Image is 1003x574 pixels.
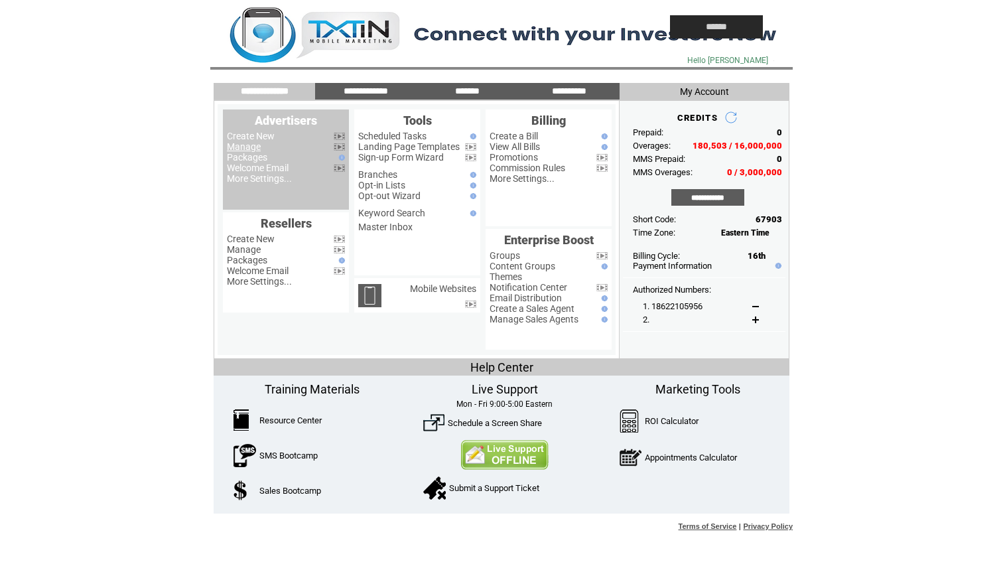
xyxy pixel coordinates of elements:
[334,267,345,275] img: video.png
[265,382,360,396] span: Training Materials
[633,228,675,238] span: Time Zone:
[777,154,782,164] span: 0
[334,133,345,140] img: video.png
[490,261,555,271] a: Content Groups
[633,127,663,137] span: Prepaid:
[633,251,680,261] span: Billing Cycle:
[472,382,538,396] span: Live Support
[358,190,421,201] a: Opt-out Wizard
[467,193,476,199] img: help.gif
[490,131,538,141] a: Create a Bill
[456,399,553,409] span: Mon - Fri 9:00-5:00 Eastern
[743,522,793,530] a: Privacy Policy
[227,265,289,276] a: Welcome Email
[465,143,476,151] img: video.png
[721,228,769,238] span: Eastern Time
[358,141,460,152] a: Landing Page Templates
[655,382,740,396] span: Marketing Tools
[677,113,718,123] span: CREDITS
[598,133,608,139] img: help.gif
[234,444,256,467] img: SMSBootcamp.png
[470,360,533,374] span: Help Center
[336,155,345,161] img: help.gif
[598,144,608,150] img: help.gif
[449,483,539,493] a: Submit a Support Ticket
[490,314,578,324] a: Manage Sales Agents
[410,283,476,294] a: Mobile Websites
[259,415,322,425] a: Resource Center
[504,233,594,247] span: Enterprise Boost
[620,446,641,469] img: AppointmentCalc.png
[334,143,345,151] img: video.png
[334,246,345,253] img: video.png
[465,301,476,308] img: video.png
[633,141,671,151] span: Overages:
[358,169,397,180] a: Branches
[227,131,275,141] a: Create New
[756,214,782,224] span: 67903
[358,152,444,163] a: Sign-up Form Wizard
[358,222,413,232] a: Master Inbox
[467,133,476,139] img: help.gif
[358,208,425,218] a: Keyword Search
[467,210,476,216] img: help.gif
[643,315,649,324] span: 2.
[490,271,522,282] a: Themes
[598,306,608,312] img: help.gif
[645,416,699,426] a: ROI Calculator
[531,113,566,127] span: Billing
[227,255,267,265] a: Packages
[598,317,608,323] img: help.gif
[633,214,676,224] span: Short Code:
[334,236,345,243] img: video.png
[687,56,768,65] span: Hello [PERSON_NAME]
[643,301,702,311] span: 1. 18622105956
[490,282,567,293] a: Notification Center
[777,127,782,137] span: 0
[255,113,317,127] span: Advertisers
[680,86,729,97] span: My Account
[358,131,427,141] a: Scheduled Tasks
[358,180,405,190] a: Opt-in Lists
[259,486,321,496] a: Sales Bootcamp
[467,172,476,178] img: help.gif
[596,165,608,172] img: video.png
[467,182,476,188] img: help.gif
[490,152,538,163] a: Promotions
[633,261,712,271] a: Payment Information
[403,113,432,127] span: Tools
[490,293,562,303] a: Email Distribution
[234,480,249,500] img: SalesBootcamp.png
[227,276,292,287] a: More Settings...
[490,303,574,314] a: Create a Sales Agent
[460,440,549,470] img: Contact Us
[261,216,312,230] span: Resellers
[227,141,261,152] a: Manage
[423,476,446,500] img: SupportTicket.png
[748,251,766,261] span: 16th
[633,285,711,295] span: Authorized Numbers:
[739,522,741,530] span: |
[596,252,608,259] img: video.png
[598,263,608,269] img: help.gif
[227,173,292,184] a: More Settings...
[693,141,782,151] span: 180,503 / 16,000,000
[490,250,520,261] a: Groups
[336,257,345,263] img: help.gif
[596,154,608,161] img: video.png
[727,167,782,177] span: 0 / 3,000,000
[772,263,781,269] img: help.gif
[679,522,737,530] a: Terms of Service
[448,418,542,428] a: Schedule a Screen Share
[358,284,381,307] img: mobile-websites.png
[490,173,555,184] a: More Settings...
[598,295,608,301] img: help.gif
[334,165,345,172] img: video.png
[633,154,685,164] span: MMS Prepaid:
[645,453,737,463] a: Appointments Calculator
[490,163,565,173] a: Commission Rules
[259,451,318,461] a: SMS Bootcamp
[633,167,693,177] span: MMS Overages:
[234,409,249,431] img: ResourceCenter.png
[423,412,444,433] img: ScreenShare.png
